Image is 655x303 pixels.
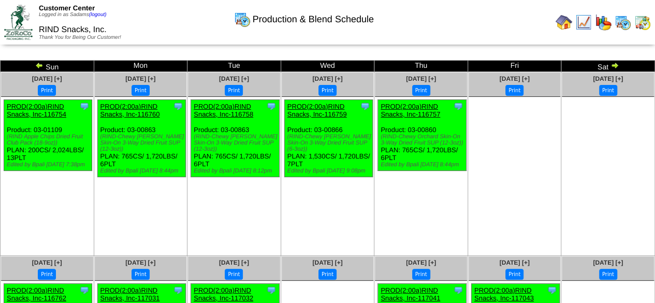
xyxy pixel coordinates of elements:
button: Print [132,269,150,280]
a: [DATE] [+] [500,259,530,266]
a: [DATE] [+] [406,259,436,266]
div: (RIND Apple Chips Dried Fruit Club Pack (18-9oz)) [7,134,92,146]
a: PROD(2:00a)RIND Snacks, Inc-116760 [100,103,160,118]
button: Print [412,269,430,280]
div: Edited by Bpali [DATE] 8:12pm [194,168,279,174]
a: [DATE] [+] [312,75,342,82]
span: Thank You for Being Our Customer! [39,35,121,40]
a: PROD(2:00a)RIND Snacks, Inc-117041 [381,286,440,302]
a: (logout) [89,12,107,18]
img: Tooltip [453,285,463,295]
a: [DATE] [+] [406,75,436,82]
a: [DATE] [+] [593,75,623,82]
a: PROD(2:00a)RIND Snacks, Inc-116762 [7,286,66,302]
a: PROD(2:00a)RIND Snacks, Inc-117032 [194,286,253,302]
a: PROD(2:00a)RIND Snacks, Inc-116758 [194,103,253,118]
span: Logged in as Sadams [39,12,107,18]
button: Print [318,85,337,96]
img: Tooltip [173,285,183,295]
a: [DATE] [+] [32,75,62,82]
img: Tooltip [266,101,276,111]
img: line_graph.gif [575,14,592,31]
img: arrowleft.gif [35,61,43,69]
img: Tooltip [547,285,557,295]
td: Sat [561,61,655,72]
div: Product: 03-00863 PLAN: 765CS / 1,720LBS / 6PLT [191,100,279,177]
button: Print [225,269,243,280]
div: (RIND-Chewy [PERSON_NAME] Skin-On 3-Way Dried Fruit SUP (12-3oz)) [100,134,185,152]
button: Print [599,85,617,96]
img: Tooltip [266,285,276,295]
div: Edited by Bpali [DATE] 9:08pm [287,168,372,174]
a: PROD(2:00a)RIND Snacks, Inc-117043 [474,286,534,302]
img: ZoRoCo_Logo(Green%26Foil)%20jpg.webp [4,5,33,39]
a: [DATE] [+] [312,259,342,266]
td: Wed [281,61,374,72]
img: Tooltip [79,285,90,295]
span: Production & Blend Schedule [253,14,374,25]
td: Thu [374,61,468,72]
a: PROD(2:00a)RIND Snacks, Inc-116759 [287,103,347,118]
button: Print [318,269,337,280]
img: arrowright.gif [610,61,619,69]
div: (RIND-Chewy [PERSON_NAME] Skin-On 3-Way Dried Fruit SUP (12-3oz)) [194,134,279,152]
div: Edited by Bpali [DATE] 8:44pm [100,168,185,174]
button: Print [505,269,523,280]
img: calendarprod.gif [234,11,251,27]
div: Product: 03-00860 PLAN: 765CS / 1,720LBS / 6PLT [378,100,466,171]
button: Print [38,269,56,280]
img: calendarinout.gif [634,14,651,31]
a: [DATE] [+] [593,259,623,266]
a: [DATE] [+] [219,75,249,82]
button: Print [412,85,430,96]
a: [DATE] [+] [32,259,62,266]
img: home.gif [556,14,572,31]
a: PROD(2:00a)RIND Snacks, Inc-117031 [100,286,160,302]
div: Edited by Bpali [DATE] 7:38pm [7,162,92,168]
a: [DATE] [+] [125,75,155,82]
div: (RIND-Chewy Orchard Skin-On 3-Way Dried Fruit SUP (12-3oz)) [381,134,465,146]
button: Print [599,269,617,280]
div: Edited by Bpali [DATE] 8:44pm [381,162,465,168]
span: RIND Snacks, Inc. [39,25,107,34]
td: Fri [468,61,561,72]
div: Product: 03-00866 PLAN: 1,530CS / 1,720LBS / 7PLT [284,100,372,177]
img: calendarprod.gif [615,14,631,31]
button: Print [225,85,243,96]
a: [DATE] [+] [125,259,155,266]
button: Print [132,85,150,96]
a: [DATE] [+] [219,259,249,266]
button: Print [38,85,56,96]
img: Tooltip [453,101,463,111]
div: Product: 03-00863 PLAN: 765CS / 1,720LBS / 6PLT [97,100,185,177]
div: (RIND-Chewy [PERSON_NAME] Skin-On 3-Way Dried Fruit SUP (6-3oz)) [287,134,372,152]
img: Tooltip [79,101,90,111]
td: Tue [187,61,281,72]
a: PROD(2:00a)RIND Snacks, Inc-116757 [381,103,440,118]
img: Tooltip [173,101,183,111]
img: Tooltip [360,101,370,111]
img: graph.gif [595,14,612,31]
a: [DATE] [+] [500,75,530,82]
span: Customer Center [39,4,95,12]
div: Product: 03-01109 PLAN: 200CS / 2,024LBS / 13PLT [4,100,92,171]
button: Print [505,85,523,96]
td: Mon [94,61,187,72]
td: Sun [1,61,94,72]
a: PROD(2:00a)RIND Snacks, Inc-116754 [7,103,66,118]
